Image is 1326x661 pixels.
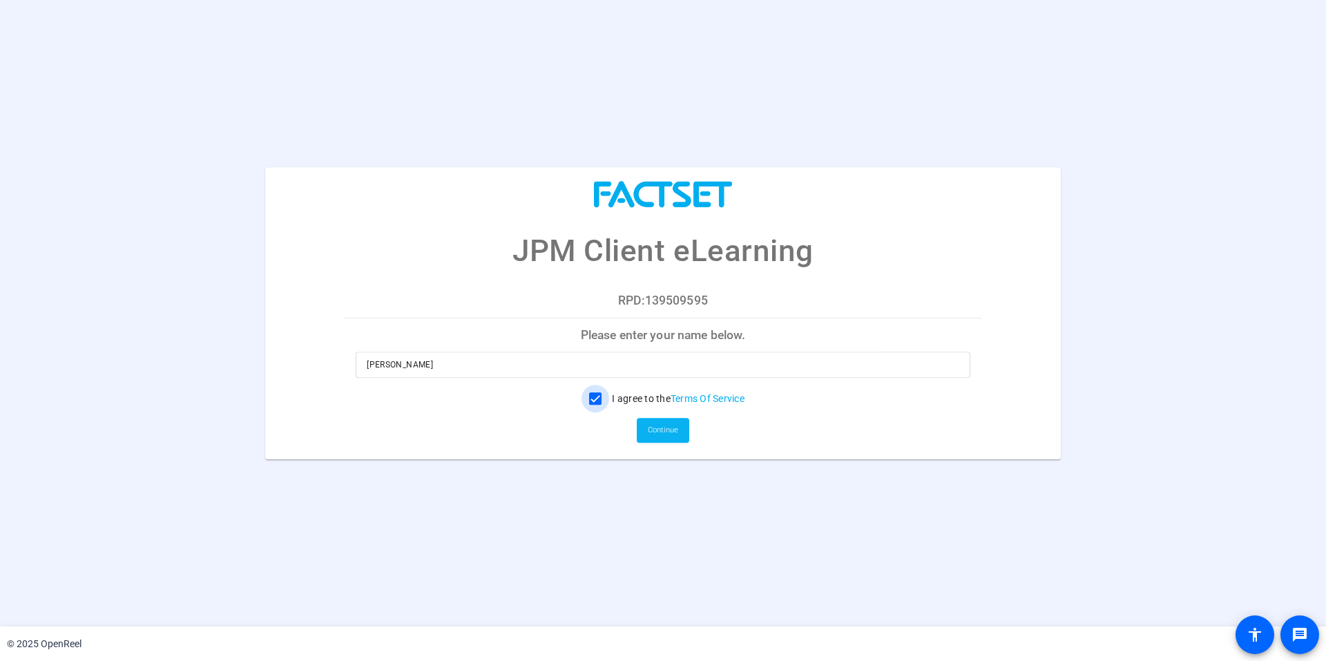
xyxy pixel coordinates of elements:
[609,392,744,405] label: I agree to the
[1291,626,1308,643] mat-icon: message
[345,284,981,317] p: RPD:139509595
[345,318,981,352] p: Please enter your name below.
[512,228,814,274] p: JPM Client eLearning
[594,181,732,208] img: company-logo
[7,637,81,651] div: © 2025 OpenReel
[671,393,744,404] a: Terms Of Service
[1247,626,1263,643] mat-icon: accessibility
[367,356,959,373] input: Enter your name
[637,418,689,443] button: Continue
[648,420,678,441] span: Continue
